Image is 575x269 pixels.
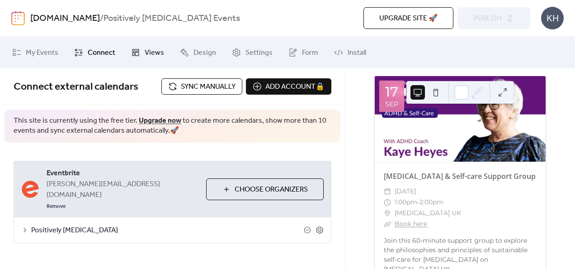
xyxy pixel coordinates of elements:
span: Design [193,48,216,58]
img: logo [11,11,25,25]
img: eventbrite [21,180,39,198]
div: ​ [384,208,391,219]
a: Connect [67,40,122,65]
span: My Events [26,48,58,58]
span: 1:00pm [395,197,417,208]
a: [DOMAIN_NAME] [30,10,100,27]
span: [DATE] [395,186,416,197]
b: Positively [MEDICAL_DATA] Events [104,10,240,27]
a: Settings [225,40,279,65]
span: Upgrade site 🚀 [379,13,438,24]
div: ​ [384,186,391,197]
span: Choose Organizers [235,184,308,195]
button: Choose Organizers [206,178,324,200]
span: Connect external calendars [14,77,138,97]
a: Design [173,40,223,65]
span: Form [302,48,318,58]
div: ​ [384,197,391,208]
button: Sync manually [161,78,242,95]
a: Book here [395,220,427,228]
a: Install [327,40,373,65]
div: 17 [385,85,398,99]
span: Views [145,48,164,58]
div: KH [541,7,564,29]
div: Sep [385,101,399,107]
span: Settings [245,48,273,58]
button: Upgrade site 🚀 [363,7,453,29]
span: Eventbrite [47,168,199,179]
span: 2:00pm [419,197,443,208]
span: Sync manually [181,82,236,92]
span: - [417,197,419,208]
span: [PERSON_NAME][EMAIL_ADDRESS][DOMAIN_NAME] [47,179,199,201]
a: My Events [5,40,65,65]
span: [MEDICAL_DATA] UK [395,208,461,219]
a: [MEDICAL_DATA] & Self-care Support Group [384,171,536,181]
a: Form [282,40,325,65]
span: Connect [88,48,115,58]
div: ​ [384,219,391,230]
a: Views [124,40,171,65]
a: Upgrade now [139,114,181,128]
span: Positively [MEDICAL_DATA] [31,225,304,236]
span: Install [348,48,366,58]
span: Remove [47,203,66,210]
b: / [100,10,104,27]
span: This site is currently using the free tier. to create more calendars, show more than 10 events an... [14,116,331,136]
